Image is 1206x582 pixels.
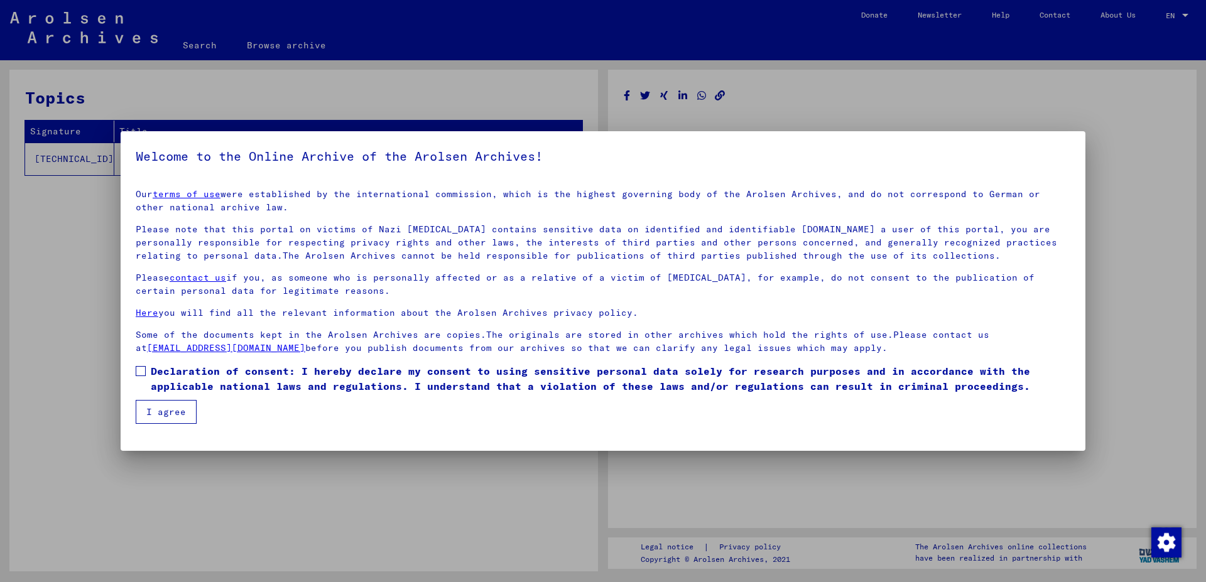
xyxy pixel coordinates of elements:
button: I agree [136,400,197,424]
a: [EMAIL_ADDRESS][DOMAIN_NAME] [147,342,305,353]
p: Some of the documents kept in the Arolsen Archives are copies.The originals are stored in other a... [136,328,1070,355]
p: Please note that this portal on victims of Nazi [MEDICAL_DATA] contains sensitive data on identif... [136,223,1070,262]
div: Change consent [1151,527,1181,557]
span: Declaration of consent: I hereby declare my consent to using sensitive personal data solely for r... [151,364,1070,394]
p: Please if you, as someone who is personally affected or as a relative of a victim of [MEDICAL_DAT... [136,271,1070,298]
p: you will find all the relevant information about the Arolsen Archives privacy policy. [136,306,1070,320]
a: Here [136,307,158,318]
img: Change consent [1151,527,1182,558]
a: contact us [170,272,226,283]
h5: Welcome to the Online Archive of the Arolsen Archives! [136,146,1070,166]
p: Our were established by the international commission, which is the highest governing body of the ... [136,188,1070,214]
a: terms of use [153,188,220,200]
